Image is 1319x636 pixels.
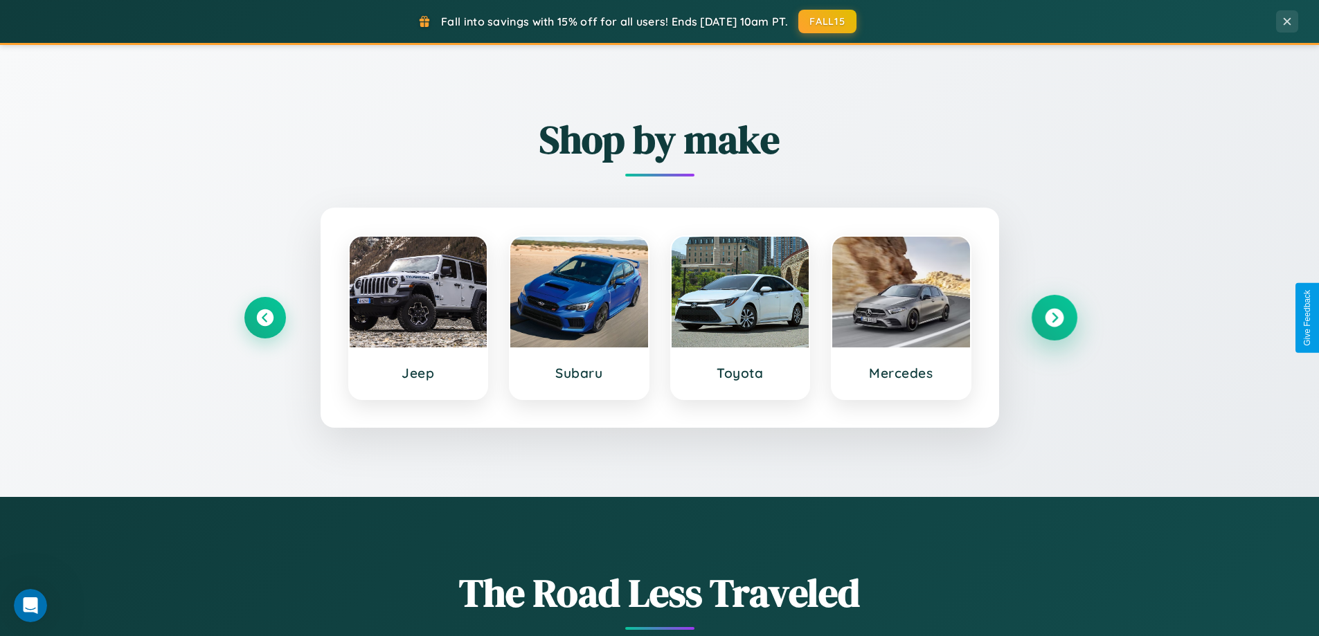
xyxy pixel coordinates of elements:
[685,365,796,381] h3: Toyota
[798,10,856,33] button: FALL15
[441,15,788,28] span: Fall into savings with 15% off for all users! Ends [DATE] 10am PT.
[244,566,1075,619] h1: The Road Less Traveled
[364,365,474,381] h3: Jeep
[14,589,47,622] iframe: Intercom live chat
[1302,290,1312,346] div: Give Feedback
[524,365,634,381] h3: Subaru
[846,365,956,381] h3: Mercedes
[244,113,1075,166] h2: Shop by make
